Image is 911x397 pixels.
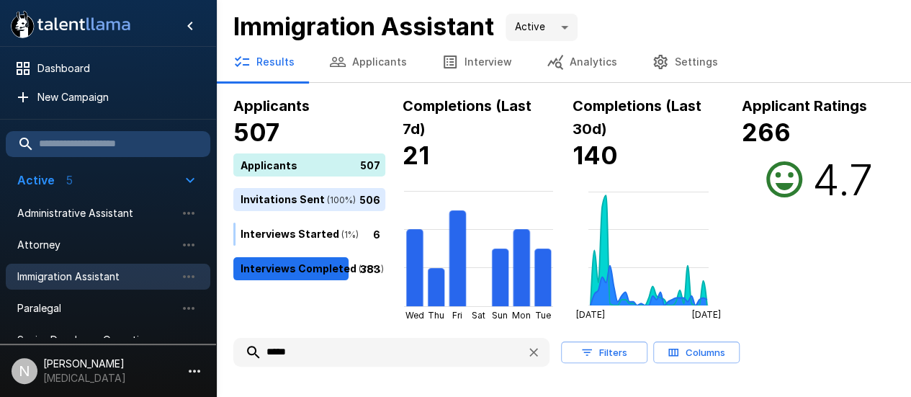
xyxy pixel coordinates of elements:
p: 506 [359,192,380,207]
tspan: Tue [535,310,551,321]
h2: 4.7 [812,153,872,205]
button: Settings [634,42,735,82]
b: Completions (Last 7d) [403,97,531,138]
button: Results [216,42,312,82]
b: 266 [742,117,791,147]
b: Applicants [233,97,310,115]
tspan: [DATE] [575,309,604,320]
tspan: [DATE] [692,309,721,320]
b: Immigration Assistant [233,12,494,41]
tspan: Thu [428,310,444,321]
button: Applicants [312,42,424,82]
button: Filters [561,342,647,364]
button: Interview [424,42,529,82]
tspan: Sat [472,310,485,321]
tspan: Mon [512,310,531,321]
button: Columns [653,342,740,364]
p: 507 [360,157,380,172]
div: Active [506,14,578,41]
b: 507 [233,117,279,147]
b: Applicant Ratings [742,97,867,115]
b: Completions (Last 30d) [573,97,701,138]
p: 383 [360,261,380,276]
button: Analytics [529,42,634,82]
tspan: Fri [452,310,462,321]
b: 21 [403,140,429,170]
b: 140 [573,140,618,170]
tspan: Wed [405,310,424,321]
p: 6 [373,226,380,241]
tspan: Sun [492,310,508,321]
